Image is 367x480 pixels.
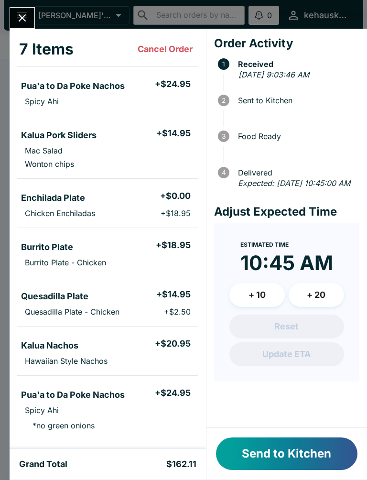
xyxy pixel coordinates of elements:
p: Spicy Ahi [25,97,59,106]
p: Mac Salad [25,146,63,155]
button: Close [10,8,34,28]
h5: Enchilada Plate [21,192,85,204]
p: Chicken Enchiladas [25,208,95,218]
span: Sent to Kitchen [233,96,359,105]
h4: Order Activity [214,36,359,51]
button: + 20 [289,283,344,307]
time: 10:45 AM [240,251,333,275]
h5: $162.11 [166,458,196,470]
h5: Grand Total [19,458,67,470]
h5: Quesadilla Plate [21,291,88,302]
h5: Kalua Nachos [21,340,78,351]
span: Food Ready [233,132,359,141]
h5: Pua'a to Da Poke Nachos [21,80,125,92]
p: * no green onions [25,421,95,430]
text: 3 [222,132,226,140]
text: 1 [222,60,225,68]
h5: Pua'a to Da Poke Nachos [21,389,125,401]
table: orders table [17,32,198,442]
p: + $2.50 [164,307,191,316]
span: Estimated Time [240,241,289,248]
h5: + $0.00 [160,190,191,202]
button: Cancel Order [134,40,196,59]
p: Wonton chips [25,159,74,169]
em: [DATE] 9:03:46 AM [238,70,309,79]
p: Hawaiian Style Nachos [25,356,108,366]
h5: Kalua Pork Sliders [21,130,97,141]
p: Spicy Ahi [25,405,59,415]
button: + 10 [229,283,285,307]
h5: + $24.95 [155,78,191,90]
h4: Adjust Expected Time [214,205,359,219]
h5: + $20.95 [155,338,191,349]
h5: + $18.95 [156,240,191,251]
text: 2 [222,97,226,104]
h5: Burrito Plate [21,241,73,253]
h5: + $14.95 [156,128,191,139]
text: 4 [221,169,226,176]
p: Burrito Plate - Chicken [25,258,106,267]
span: Received [233,60,359,68]
span: Delivered [233,168,359,177]
p: Quesadilla Plate - Chicken [25,307,119,316]
em: Expected: [DATE] 10:45:00 AM [238,178,350,188]
p: + $18.95 [161,208,191,218]
h5: + $14.95 [156,289,191,300]
button: Send to Kitchen [216,437,357,470]
h5: + $24.95 [155,387,191,399]
h3: 7 Items [19,40,74,59]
